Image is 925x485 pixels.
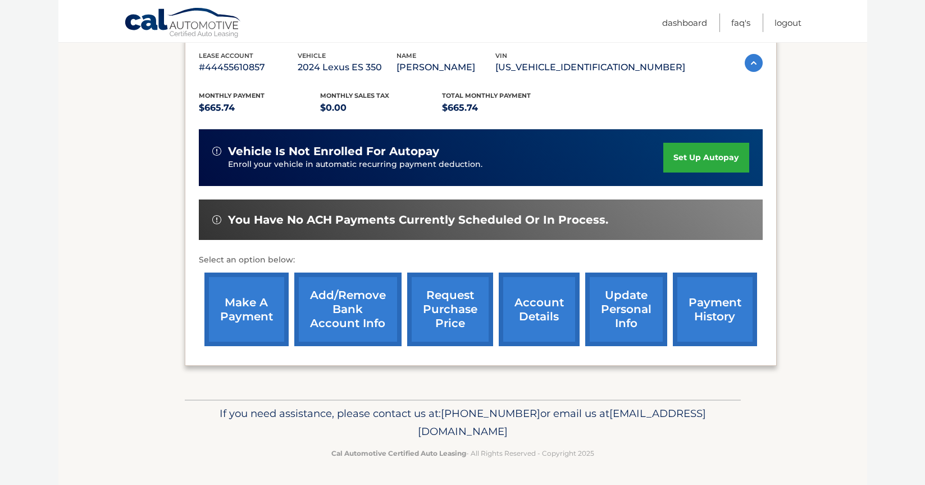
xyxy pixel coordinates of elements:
a: Logout [774,13,801,32]
a: request purchase price [407,273,493,346]
a: Dashboard [662,13,707,32]
p: If you need assistance, please contact us at: or email us at [192,405,733,441]
img: accordion-active.svg [745,54,763,72]
span: name [397,52,416,60]
span: vin [495,52,507,60]
span: Monthly sales Tax [320,92,389,99]
img: alert-white.svg [212,147,221,156]
span: [PHONE_NUMBER] [441,407,540,420]
strong: Cal Automotive Certified Auto Leasing [331,449,466,457]
a: make a payment [204,273,289,346]
a: set up autopay [663,143,749,173]
span: lease account [199,52,253,60]
a: Add/Remove bank account info [294,273,402,346]
span: [EMAIL_ADDRESS][DOMAIN_NAME] [418,407,706,438]
span: Monthly Payment [199,92,265,99]
a: FAQ's [731,13,750,32]
p: $665.74 [442,100,564,116]
p: [PERSON_NAME] [397,60,495,75]
p: 2024 Lexus ES 350 [298,60,397,75]
a: payment history [673,273,757,346]
span: vehicle is not enrolled for autopay [228,144,439,158]
p: Select an option below: [199,253,763,267]
p: - All Rights Reserved - Copyright 2025 [192,447,733,459]
span: Total Monthly Payment [442,92,531,99]
span: You have no ACH payments currently scheduled or in process. [228,213,608,227]
p: #44455610857 [199,60,298,75]
p: $665.74 [199,100,321,116]
a: update personal info [585,273,667,346]
a: Cal Automotive [124,7,242,40]
img: alert-white.svg [212,215,221,224]
p: [US_VEHICLE_IDENTIFICATION_NUMBER] [495,60,685,75]
p: $0.00 [320,100,442,116]
span: vehicle [298,52,326,60]
p: Enroll your vehicle in automatic recurring payment deduction. [228,158,664,171]
a: account details [499,273,580,346]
